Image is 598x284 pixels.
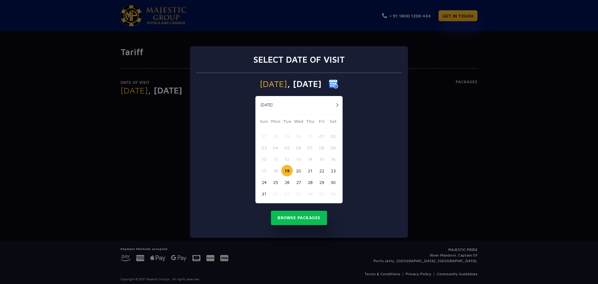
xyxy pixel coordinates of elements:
button: 31 [258,188,270,200]
button: 30 [293,130,304,142]
button: 26 [281,176,293,188]
button: 12 [281,153,293,165]
button: 15 [316,153,327,165]
button: 03 [258,142,270,153]
button: 25 [270,176,281,188]
span: Fri [316,118,327,127]
button: 11 [270,153,281,165]
button: 27 [258,130,270,142]
img: calender icon [329,79,338,89]
span: Sat [327,118,339,127]
button: 05 [316,188,327,200]
button: Browse Packages [271,211,327,225]
button: 09 [327,142,339,153]
button: 08 [316,142,327,153]
button: 31 [304,130,316,142]
button: 21 [304,165,316,176]
button: 28 [304,176,316,188]
button: 14 [304,153,316,165]
span: Wed [293,118,304,127]
button: 29 [316,176,327,188]
button: 10 [258,153,270,165]
button: 04 [270,142,281,153]
span: Thu [304,118,316,127]
button: 03 [293,188,304,200]
button: [DATE] [257,100,276,110]
button: 24 [258,176,270,188]
button: 19 [281,165,293,176]
button: 29 [281,130,293,142]
h3: Select date of visit [253,54,345,65]
button: 18 [270,165,281,176]
button: 27 [293,176,304,188]
button: 23 [327,165,339,176]
span: Tue [281,118,293,127]
button: 02 [327,130,339,142]
span: [DATE] [260,79,287,88]
span: Mon [270,118,281,127]
button: 01 [316,130,327,142]
button: 07 [304,142,316,153]
button: 05 [281,142,293,153]
button: 20 [293,165,304,176]
button: 01 [270,188,281,200]
span: , [DATE] [287,79,321,88]
button: 16 [327,153,339,165]
button: 30 [327,176,339,188]
button: 04 [304,188,316,200]
button: 06 [293,142,304,153]
span: Sun [258,118,270,127]
button: 06 [327,188,339,200]
button: 22 [316,165,327,176]
button: 28 [270,130,281,142]
button: 02 [281,188,293,200]
button: 17 [258,165,270,176]
button: 13 [293,153,304,165]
